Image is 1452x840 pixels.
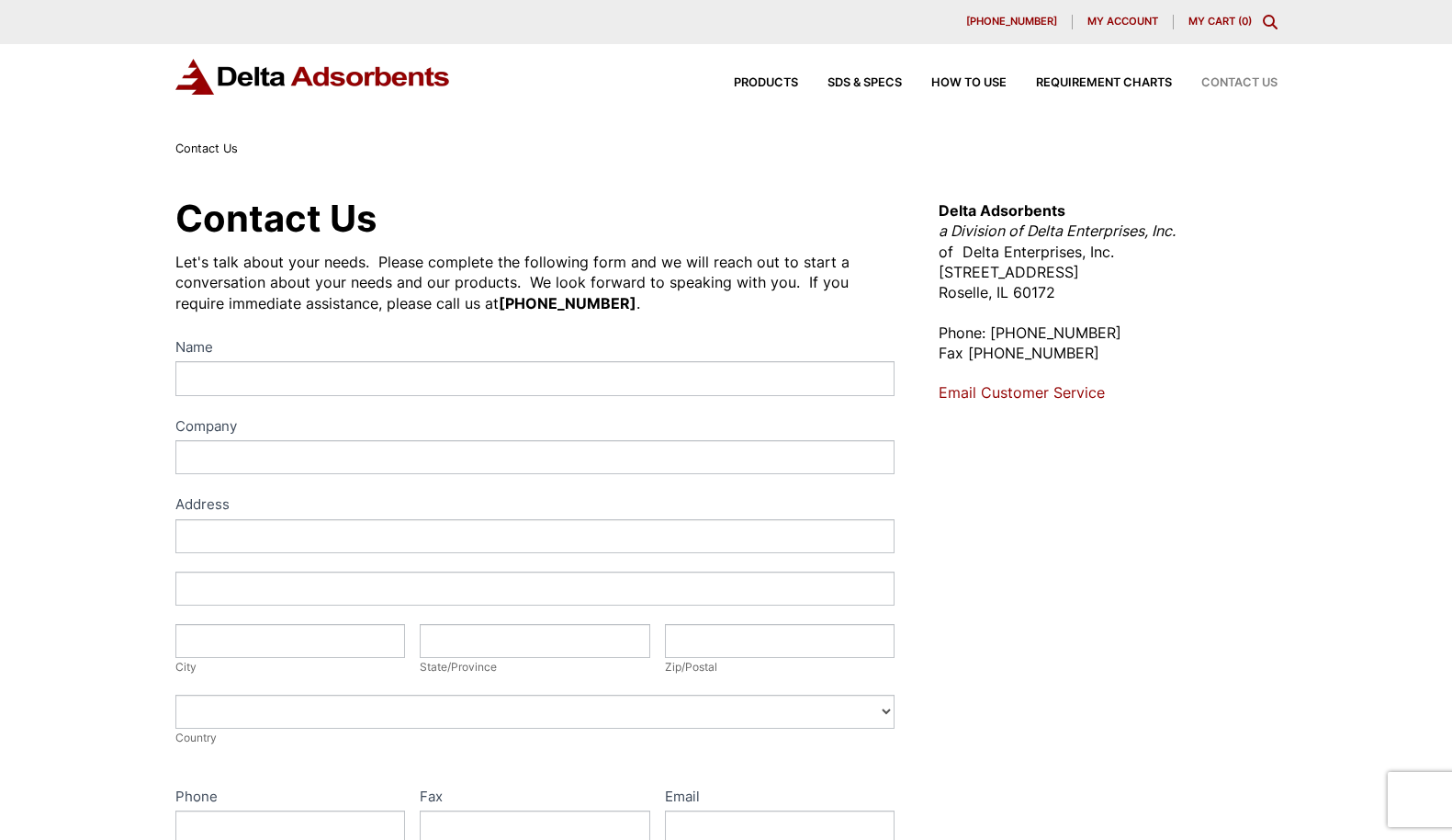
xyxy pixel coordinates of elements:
[175,493,895,519] div: Address
[175,252,895,313] div: Let's talk about your needs. Please complete the following form and we will reach out to start a ...
[175,414,895,441] label: Company
[175,142,238,155] span: Contact Us
[734,77,798,89] span: Products
[1073,15,1174,29] a: My account
[420,785,650,812] label: Fax
[175,658,406,676] div: City
[951,15,1073,29] a: [PHONE_NUMBER]
[1172,77,1278,89] a: Contact Us
[1036,77,1172,89] span: Requirement Charts
[175,200,895,237] h1: Contact Us
[902,77,1007,89] a: How to Use
[1087,17,1158,27] span: My account
[931,77,1007,89] span: How to Use
[939,221,1176,240] em: a Division of Delta Enterprises, Inc.
[827,77,902,89] span: SDS & SPECS
[704,77,798,89] a: Products
[1188,15,1252,28] a: My Cart (0)
[1007,77,1172,89] a: Requirement Charts
[939,200,1277,303] p: of Delta Enterprises, Inc. [STREET_ADDRESS] Roselle, IL 60172
[499,294,636,312] strong: [PHONE_NUMBER]
[175,729,895,747] div: Country
[939,323,1277,364] p: Phone: [PHONE_NUMBER] Fax [PHONE_NUMBER]
[939,383,1105,402] a: Email Customer Service
[175,785,406,812] label: Phone
[1201,77,1278,89] span: Contact Us
[939,201,1065,220] strong: Delta Adsorbents
[1263,15,1278,29] div: Toggle Modal Content
[665,658,895,676] div: Zip/Postal
[1242,15,1248,28] span: 0
[175,59,451,95] img: Delta Adsorbents
[420,658,650,676] div: State/Province
[175,335,895,362] label: Name
[798,77,902,89] a: SDS & SPECS
[665,785,895,812] label: Email
[966,17,1057,27] span: [PHONE_NUMBER]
